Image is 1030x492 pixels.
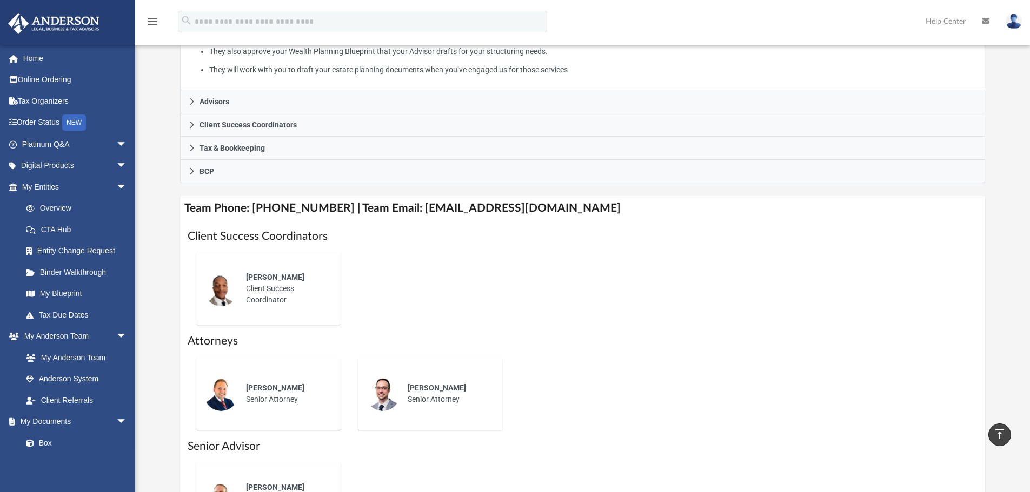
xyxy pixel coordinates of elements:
[200,144,265,152] span: Tax & Bookkeeping
[15,432,132,454] a: Box
[238,375,333,413] div: Senior Attorney
[8,326,138,347] a: My Anderson Teamarrow_drop_down
[15,240,143,262] a: Entity Change Request
[188,439,978,454] h1: Senior Advisor
[8,69,143,91] a: Online Ordering
[400,375,495,413] div: Senior Attorney
[15,347,132,368] a: My Anderson Team
[246,383,304,392] span: [PERSON_NAME]
[8,112,143,134] a: Order StatusNEW
[116,411,138,433] span: arrow_drop_down
[15,389,138,411] a: Client Referrals
[188,333,978,349] h1: Attorneys
[204,376,238,411] img: thumbnail
[180,137,986,160] a: Tax & Bookkeeping
[5,13,103,34] img: Anderson Advisors Platinum Portal
[209,63,977,77] li: They will work with you to draft your estate planning documents when you’ve engaged us for those ...
[988,423,1011,446] a: vertical_align_top
[180,160,986,183] a: BCP
[116,155,138,177] span: arrow_drop_down
[180,113,986,137] a: Client Success Coordinators
[15,454,138,475] a: Meeting Minutes
[246,273,304,281] span: [PERSON_NAME]
[15,283,138,305] a: My Blueprint
[8,133,143,155] a: Platinum Q&Aarrow_drop_down
[8,90,143,112] a: Tax Organizers
[246,483,304,491] span: [PERSON_NAME]
[116,176,138,198] span: arrow_drop_down
[209,45,977,58] li: They also approve your Wealth Planning Blueprint that your Advisor drafts for your structuring ne...
[188,228,978,244] h1: Client Success Coordinators
[1006,14,1022,29] img: User Pic
[8,155,143,177] a: Digital Productsarrow_drop_down
[62,114,86,131] div: NEW
[8,176,143,198] a: My Entitiesarrow_drop_down
[180,196,986,220] h4: Team Phone: [PHONE_NUMBER] | Team Email: [EMAIL_ADDRESS][DOMAIN_NAME]
[146,21,159,28] a: menu
[408,383,466,392] span: [PERSON_NAME]
[15,198,143,219] a: Overview
[200,98,229,105] span: Advisors
[15,368,138,390] a: Anderson System
[200,121,297,129] span: Client Success Coordinators
[204,272,238,306] img: thumbnail
[200,167,214,175] span: BCP
[180,90,986,113] a: Advisors
[8,411,138,433] a: My Documentsarrow_drop_down
[15,304,143,326] a: Tax Due Dates
[146,15,159,28] i: menu
[181,15,192,26] i: search
[15,261,143,283] a: Binder Walkthrough
[366,376,400,411] img: thumbnail
[116,133,138,156] span: arrow_drop_down
[238,264,333,313] div: Client Success Coordinator
[15,219,143,240] a: CTA Hub
[116,326,138,348] span: arrow_drop_down
[993,428,1006,441] i: vertical_align_top
[8,48,143,69] a: Home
